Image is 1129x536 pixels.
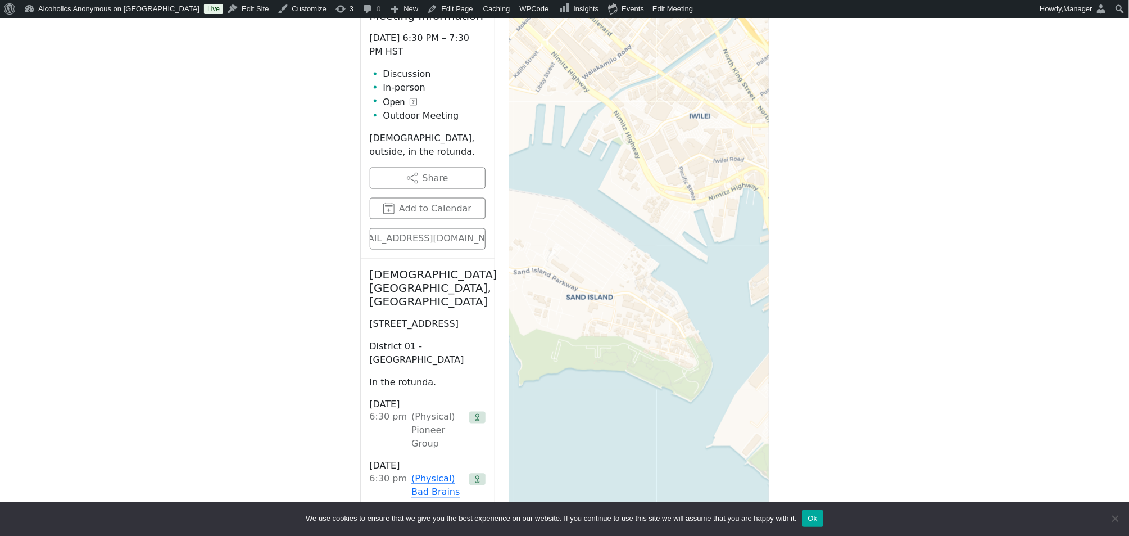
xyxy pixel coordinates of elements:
[370,198,486,219] button: Add to Calendar
[370,132,486,159] p: [DEMOGRAPHIC_DATA], outside, in the rotunda.
[411,411,464,451] div: (Physical) Pioneer Group
[383,81,486,94] li: In-person
[370,472,407,499] div: 6:30 PM
[383,96,417,109] button: Open
[370,460,486,472] h3: [DATE]
[802,510,823,527] button: Ok
[383,109,486,123] li: Outdoor Meeting
[370,268,486,309] h2: [DEMOGRAPHIC_DATA][GEOGRAPHIC_DATA], [GEOGRAPHIC_DATA]
[383,96,405,109] span: Open
[370,228,486,250] a: [EMAIL_ADDRESS][DOMAIN_NAME]
[306,513,796,524] span: We use cookies to ensure that we give you the best experience on our website. If you continue to ...
[370,411,407,451] div: 6:30 PM
[370,376,486,390] p: In the rotunda.
[370,318,486,331] p: [STREET_ADDRESS]
[411,472,464,499] a: (Physical) Bad Brains
[1064,4,1092,13] span: Manager
[370,31,486,58] p: [DATE] 6:30 PM – 7:30 PM HST
[370,168,486,189] button: Share
[383,67,486,81] li: Discussion
[370,399,486,411] h3: [DATE]
[370,340,486,367] p: District 01 - [GEOGRAPHIC_DATA]
[1109,513,1121,524] span: No
[204,4,223,14] a: Live
[574,4,599,13] span: Insights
